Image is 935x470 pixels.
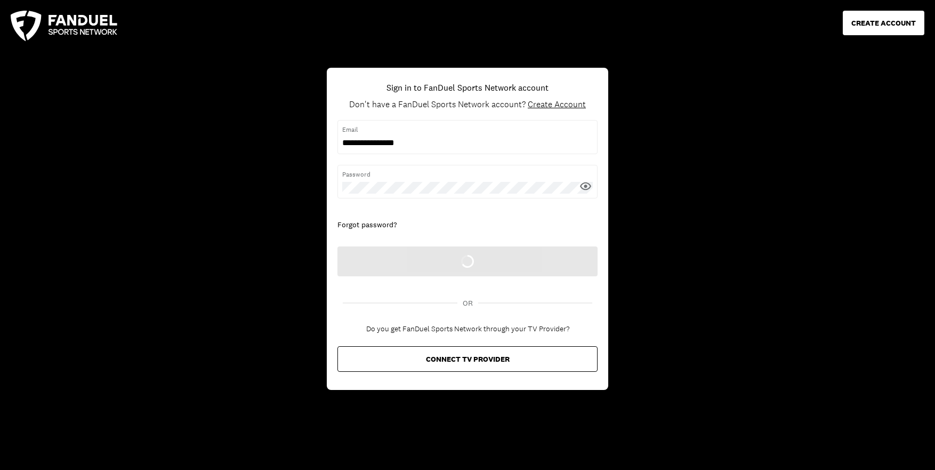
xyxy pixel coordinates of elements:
span: Create Account [528,99,586,110]
div: Forgot password? [337,220,598,230]
button: CONNECT TV PROVIDER [337,346,598,372]
div: Do you get FanDuel Sports Network through your TV Provider? [366,325,569,334]
div: Don't have a FanDuel Sports Network account? [349,99,586,109]
span: Password [342,170,593,179]
h1: Sign in to FanDuel Sports Network account [386,81,549,94]
span: Email [342,125,593,134]
span: OR [463,298,473,309]
button: CREATE ACCOUNT [843,11,924,35]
